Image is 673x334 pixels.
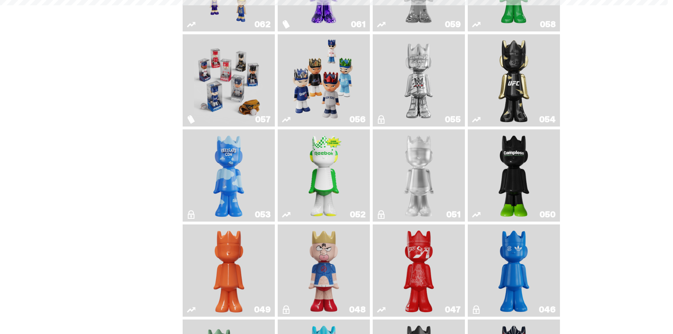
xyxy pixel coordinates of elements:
[289,37,358,124] img: Game Face (2025)
[400,227,438,314] img: Skip
[210,227,248,314] img: Schrödinger's ghost: Orange Vibe
[349,305,366,314] div: 048
[472,132,556,219] a: Campless
[210,132,248,219] img: ghooooost
[254,20,271,29] div: 062
[254,305,271,314] div: 049
[377,132,461,219] a: LLLoyalty
[282,227,366,314] a: Kinnikuman
[282,37,366,124] a: Game Face (2025)
[446,210,461,219] div: 051
[400,132,438,219] img: LLLoyalty
[445,305,461,314] div: 047
[377,37,461,124] a: I Was There SummerSlam
[377,227,461,314] a: Skip
[282,132,366,219] a: Court Victory
[187,132,271,219] a: ghooooost
[187,227,271,314] a: Schrödinger's ghost: Orange Vibe
[349,115,366,124] div: 056
[350,210,366,219] div: 052
[539,210,556,219] div: 050
[539,305,556,314] div: 046
[495,132,533,219] img: Campless
[540,20,556,29] div: 058
[384,37,453,124] img: I Was There SummerSlam
[445,115,461,124] div: 055
[187,37,271,124] a: Game Face (2025)
[472,37,556,124] a: Ruby
[351,20,366,29] div: 061
[255,210,271,219] div: 053
[255,115,271,124] div: 057
[445,20,461,29] div: 059
[495,227,533,314] img: ComplexCon HK
[539,115,556,124] div: 054
[472,227,556,314] a: ComplexCon HK
[194,37,263,124] img: Game Face (2025)
[305,132,343,219] img: Court Victory
[495,37,533,124] img: Ruby
[305,227,343,314] img: Kinnikuman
